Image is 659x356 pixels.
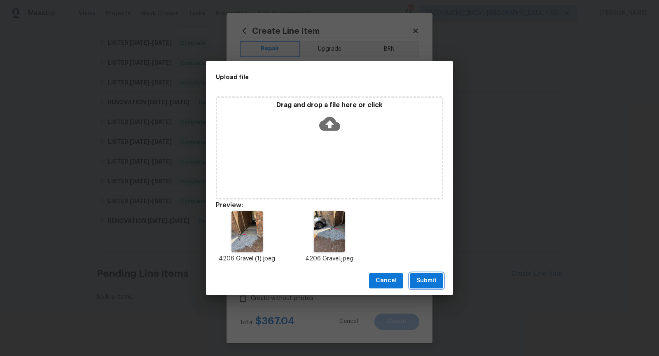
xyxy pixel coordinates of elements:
p: Drag and drop a file here or click [217,101,442,110]
span: Cancel [376,276,397,286]
img: 9k= [231,211,262,252]
button: Submit [410,273,443,288]
img: Z [314,211,345,252]
button: Cancel [369,273,403,288]
p: 4206 Gravel.jpeg [298,255,361,263]
p: 4206 Gravel (1).jpeg [216,255,278,263]
h2: Upload file [216,73,406,82]
span: Submit [416,276,437,286]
